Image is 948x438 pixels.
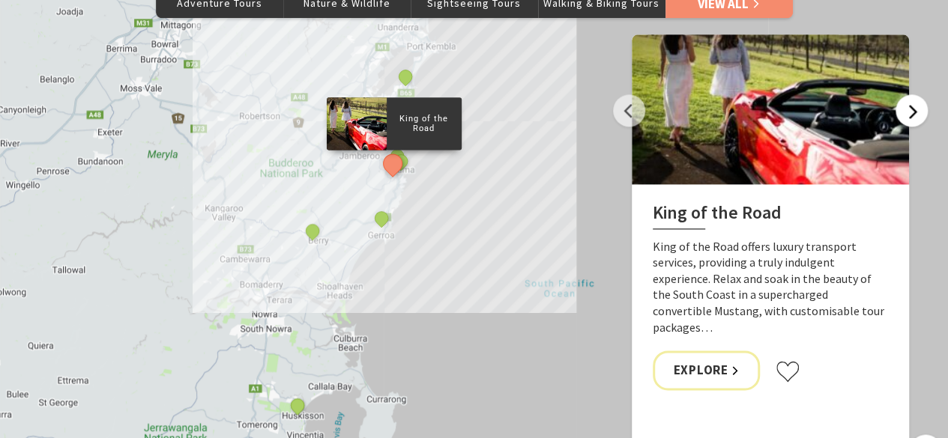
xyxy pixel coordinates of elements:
[396,67,415,86] button: See detail about Stand Up Paddle Boarding Shellharbour
[653,350,761,390] a: Explore
[653,202,888,229] h2: King of the Road
[386,112,461,136] p: King of the Road
[613,94,645,127] button: Previous
[302,221,321,240] button: See detail about Foodscape Tours
[378,149,406,177] button: See detail about King of the Road
[372,208,391,228] button: See detail about Buena Vista Farm Cooking Classes
[653,239,888,336] p: King of the Road offers luxury transport services, providing a truly indulgent experience. Relax ...
[287,395,307,415] button: See detail about Jervis Bay Wild
[775,360,800,383] button: Click to favourite King of the Road
[896,94,928,127] button: Next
